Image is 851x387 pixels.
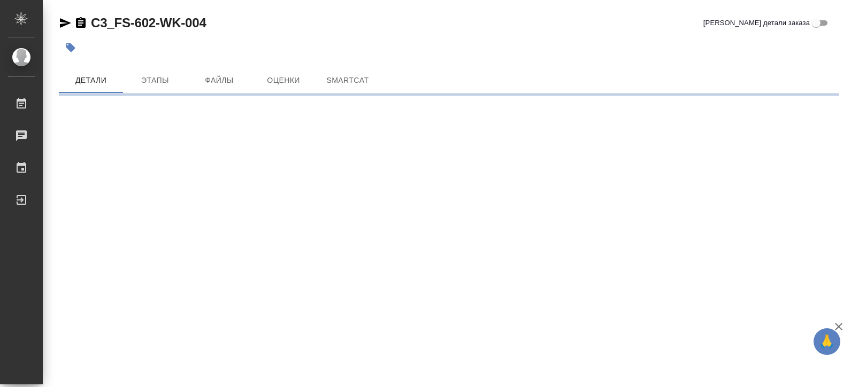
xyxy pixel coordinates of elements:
span: Этапы [129,74,181,87]
button: 🙏 [814,328,840,355]
button: Добавить тэг [59,36,82,59]
span: 🙏 [818,330,836,353]
a: C3_FS-602-WK-004 [91,16,206,30]
span: SmartCat [322,74,373,87]
button: Скопировать ссылку [74,17,87,29]
span: Оценки [258,74,309,87]
span: Файлы [194,74,245,87]
span: [PERSON_NAME] детали заказа [703,18,810,28]
button: Скопировать ссылку для ЯМессенджера [59,17,72,29]
span: Детали [65,74,117,87]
